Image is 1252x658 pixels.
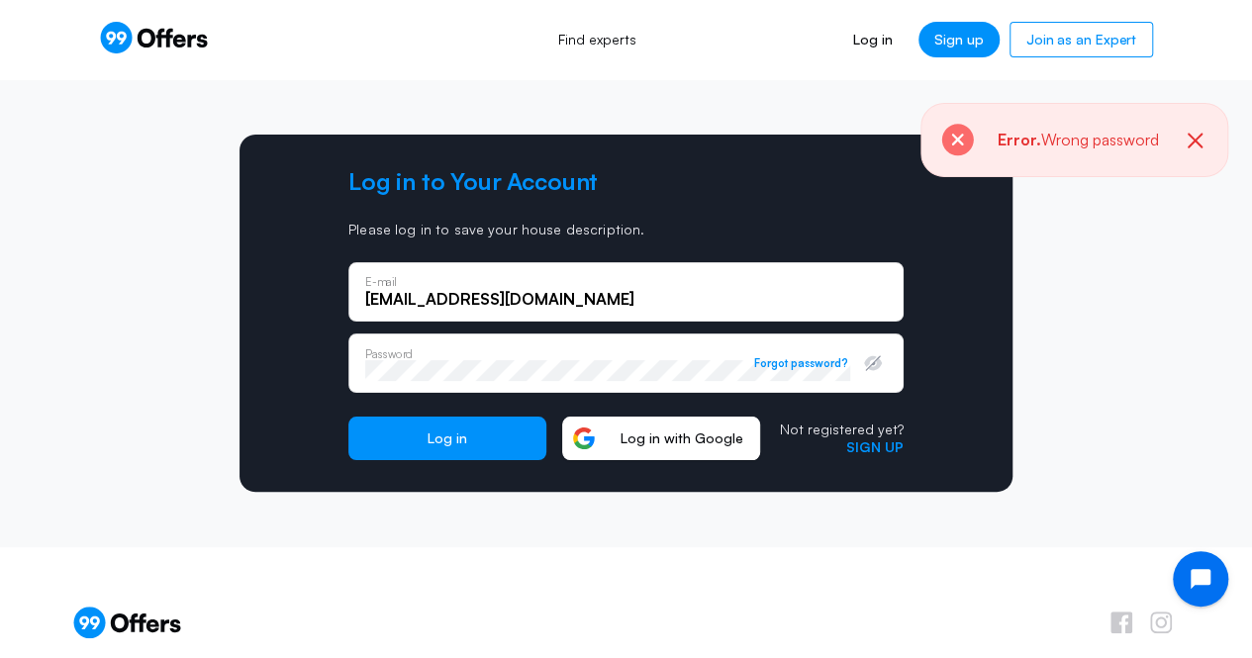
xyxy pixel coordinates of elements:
[837,22,908,57] a: Log in
[1010,22,1153,57] a: Join as an Expert
[365,348,413,359] p: Password
[348,417,546,460] button: Log in
[348,166,904,197] h2: Log in to Your Account
[1041,130,1159,149] span: Wrong password
[348,221,904,238] p: Please log in to save your house description.
[365,276,396,287] p: E-mail
[536,18,658,61] a: Find experts
[780,421,904,438] p: Not registered yet?
[754,356,848,370] button: Forgot password?
[918,22,1000,57] a: Sign up
[562,417,760,460] button: Log in with Google
[998,130,1041,149] strong: Error.
[605,429,759,447] span: Log in with Google
[846,438,904,455] a: Sign up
